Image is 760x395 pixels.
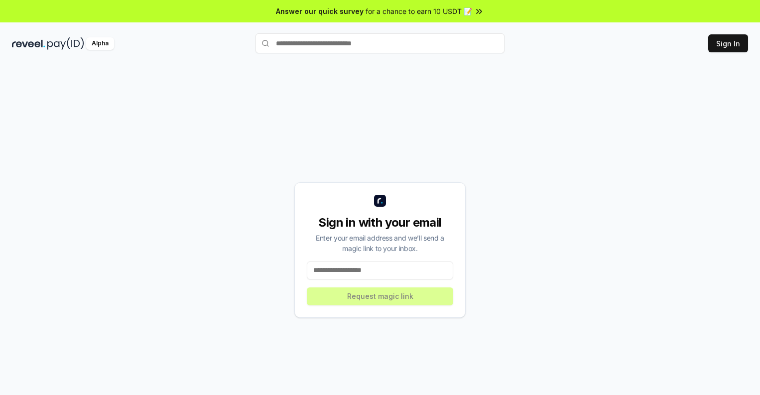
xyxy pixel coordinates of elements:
[366,6,472,16] span: for a chance to earn 10 USDT 📝
[47,37,84,50] img: pay_id
[276,6,364,16] span: Answer our quick survey
[374,195,386,207] img: logo_small
[307,215,453,231] div: Sign in with your email
[307,233,453,254] div: Enter your email address and we’ll send a magic link to your inbox.
[86,37,114,50] div: Alpha
[708,34,748,52] button: Sign In
[12,37,45,50] img: reveel_dark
